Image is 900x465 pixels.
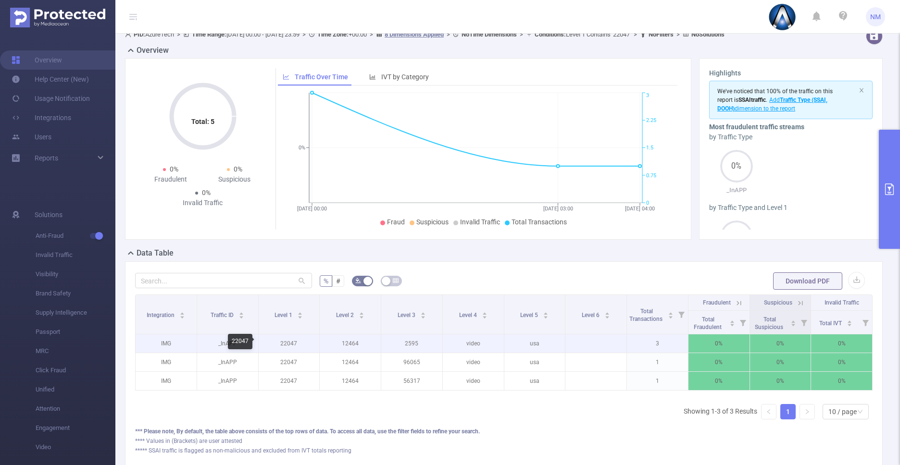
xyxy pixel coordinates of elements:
i: Filter menu [675,295,688,334]
span: Traffic ID [211,312,235,318]
span: We've noticed that 100% of the traffic on this report is . [717,88,833,112]
i: icon: caret-up [847,319,852,322]
span: Total Transactions [512,218,567,226]
b: No Time Dimensions [462,31,517,38]
i: icon: caret-down [668,315,673,318]
div: Sort [238,311,244,317]
i: icon: caret-up [668,311,673,314]
span: > [631,31,640,38]
span: Brand Safety [36,284,115,303]
span: Solutions [35,205,62,224]
p: 3 [627,334,688,353]
div: Suspicious [203,174,267,184]
i: icon: caret-up [791,319,796,322]
span: Reports [35,154,58,162]
i: icon: caret-up [543,311,549,314]
button: icon: close [859,85,864,96]
i: icon: caret-down [543,315,549,318]
i: icon: caret-up [180,311,185,314]
a: 1 [781,404,795,419]
a: Reports [35,148,58,168]
span: Integration [147,312,176,318]
div: Sort [668,311,674,317]
span: Level 5 [520,312,539,318]
span: # [336,277,340,285]
i: icon: caret-up [729,319,735,322]
span: Level 2 [336,312,355,318]
span: Supply Intelligence [36,303,115,322]
span: Total IVT [819,320,843,327]
div: 22047 [228,334,252,349]
span: Attention [36,399,115,418]
i: icon: table [393,278,399,283]
button: Download PDF [773,272,842,290]
i: icon: user [125,31,134,37]
div: Sort [482,311,487,317]
tspan: 3 [646,93,649,99]
p: 0% [688,372,750,390]
span: 0% [170,165,178,173]
p: video [443,353,504,371]
span: IVT by Category [381,73,429,81]
p: _InAPP [709,185,763,195]
div: Sort [604,311,610,317]
span: % [324,277,328,285]
span: Visibility [36,265,115,284]
span: Traffic Over Time [295,73,348,81]
p: _InAPP [197,334,258,353]
h3: Highlights [709,68,873,78]
i: icon: caret-down [847,322,852,325]
p: 1 [627,372,688,390]
i: icon: close [859,87,864,93]
i: icon: caret-down [729,322,735,325]
i: Filter menu [859,311,872,334]
i: icon: caret-up [239,311,244,314]
i: icon: caret-down [180,315,185,318]
div: Sort [179,311,185,317]
div: Sort [543,311,549,317]
span: Level 1 Contains '22047' [535,31,631,38]
span: 0% [720,162,753,170]
i: icon: caret-down [420,315,425,318]
p: 0% [688,334,750,353]
a: Users [12,127,51,147]
p: 0% [688,353,750,371]
p: 0% [750,372,811,390]
div: Sort [729,319,735,325]
tspan: 1.5 [646,145,653,151]
b: PID: [134,31,145,38]
tspan: [DATE] 04:00 [625,206,655,212]
p: _InAPP [197,353,258,371]
u: 8 Dimensions Applied [385,31,444,38]
div: by Traffic Type and Level 1 [709,203,873,213]
li: Next Page [800,404,815,419]
i: icon: caret-up [605,311,610,314]
p: 0% [750,334,811,353]
div: Sort [359,311,364,317]
tspan: 0% [299,145,305,151]
span: Invalid Traffic [36,245,115,265]
i: Filter menu [736,311,750,334]
span: 0% [234,165,242,173]
a: Usage Notification [12,89,90,108]
b: No Solutions [691,31,725,38]
b: SSAI traffic [738,97,766,103]
p: 22047 [259,334,320,353]
li: Showing 1-3 of 3 Results [684,404,757,419]
span: Level 6 [582,312,601,318]
p: 0% [811,372,872,390]
li: Previous Page [761,404,776,419]
div: Sort [420,311,426,317]
span: Total Suspicious [755,316,785,330]
p: 2595 [381,334,442,353]
span: Passport [36,322,115,342]
div: Invalid Traffic [171,198,235,208]
p: IMG [136,334,197,353]
b: Time Range: [192,31,226,38]
div: Sort [847,319,852,325]
p: IMG [136,372,197,390]
p: usa [504,353,565,371]
i: icon: caret-down [605,315,610,318]
div: 10 / page [828,404,857,419]
p: 0% [811,334,872,353]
